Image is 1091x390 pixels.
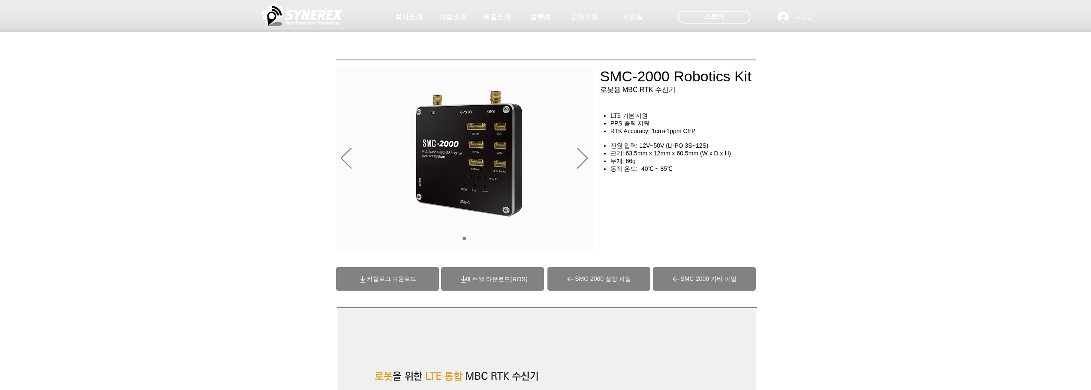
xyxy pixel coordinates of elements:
span: SMC-2000 설정 파일 [575,275,631,283]
a: 기술소개 [431,9,474,26]
a: 회사소개 [388,9,430,26]
span: 자료실 [622,13,643,22]
div: 스토어 [678,11,751,24]
span: 스토어 [704,12,724,21]
img: 씨너렉스_White_simbol_대지 1.png [261,2,343,28]
span: RTK Accuracy: 1cm+1ppm CEP [610,128,696,134]
a: SMC-2000 기타 파일 [653,267,756,291]
div: 슬라이드쇼 [336,66,593,251]
span: 기술소개 [439,13,466,22]
button: 이전 [341,148,352,170]
a: 자료실 [611,9,654,26]
span: 카탈로그 다운로드 [367,275,417,283]
a: SMC-2000 설정 파일 [547,267,650,291]
span: 고객지원 [571,13,598,22]
a: 솔루션 [519,9,562,26]
button: 다음 [577,148,588,170]
span: 전원 입력: 12V~50V (Li-PO 3S~12S) [610,142,709,149]
a: 고객지원 [563,9,606,26]
span: 제품소개 [483,13,511,22]
span: 로그인 [792,13,816,21]
a: 01 [463,237,466,240]
span: SMC-2000 기타 파일 [680,275,736,283]
a: 카탈로그 다운로드 [336,267,439,291]
span: 동작 온도: -40℃ ~ 85℃ [610,165,673,172]
button: 로그인 [772,9,819,25]
span: 회사소개 [395,13,423,22]
nav: 슬라이드 [460,237,469,240]
a: 제품소개 [475,9,518,26]
span: 무게: 66g [610,158,636,164]
a: (ROS)메뉴얼 다운로드 [466,276,527,283]
span: 크기: 63.5mm x 12mm x 60.5mm (W x D x H) [610,150,731,157]
img: 대지 2.png [413,90,525,218]
span: 솔루션 [530,13,551,22]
